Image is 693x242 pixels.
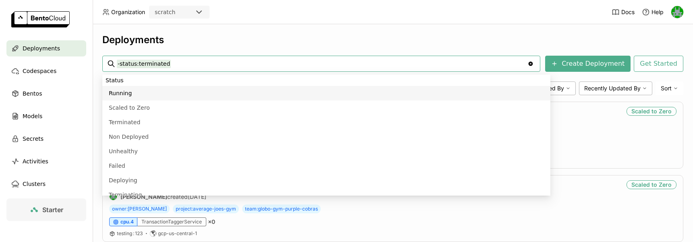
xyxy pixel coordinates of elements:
[612,8,635,16] a: Docs
[661,85,672,92] span: Sort
[102,159,550,173] li: Failed
[242,204,321,213] span: team:globo-gym-purple-cobras
[102,129,550,144] li: Non Deployed
[634,56,683,72] button: Get Started
[11,11,70,27] img: logo
[102,86,550,100] li: Running
[102,173,550,188] li: Deploying
[23,66,56,76] span: Codespaces
[23,134,44,144] span: Secrets
[642,8,664,16] div: Help
[584,85,641,92] span: Recently Updated By
[42,206,63,214] span: Starter
[102,188,550,202] li: Terminating
[137,217,206,226] div: TransactionTaggerService
[102,144,550,159] li: Unhealthy
[6,63,86,79] a: Codespaces
[23,89,42,98] span: Bentos
[23,111,42,121] span: Models
[621,8,635,16] span: Docs
[109,192,232,200] div: created
[102,100,550,115] li: Scaled to Zero
[117,57,527,70] input: Search
[527,60,534,67] svg: Clear value
[6,153,86,169] a: Activities
[109,204,170,213] span: owner:[PERSON_NAME]
[671,6,683,18] img: Sean Hickey
[120,193,167,200] strong: [PERSON_NAME]
[176,8,177,17] input: Selected scratch.
[23,44,60,53] span: Deployments
[579,81,652,95] div: Recently Updated By
[6,108,86,124] a: Models
[102,75,550,86] li: Status
[155,8,175,16] div: scratch
[188,193,206,200] span: [DATE]
[117,230,143,236] span: testing 123
[656,81,683,95] div: Sort
[158,230,197,237] span: gcp-us-central-1
[6,198,86,221] a: Starter
[208,218,215,225] span: × 0
[23,179,46,189] span: Clusters
[6,176,86,192] a: Clusters
[6,131,86,147] a: Secrets
[173,204,239,213] span: project:average-joes-gym
[529,81,576,95] div: Created By
[23,156,48,166] span: Activities
[627,180,676,189] div: Scaled to Zero
[6,86,86,102] a: Bentos
[102,115,550,129] li: Terminated
[111,8,145,16] span: Organization
[120,219,134,225] span: cpu.4
[117,230,143,237] a: testing:123
[545,56,631,72] button: Create Deployment
[627,107,676,116] div: Scaled to Zero
[133,230,134,236] span: :
[102,75,550,196] ul: Menu
[110,193,117,200] img: Sean Hickey
[652,8,664,16] span: Help
[6,40,86,56] a: Deployments
[102,34,683,46] div: Deployments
